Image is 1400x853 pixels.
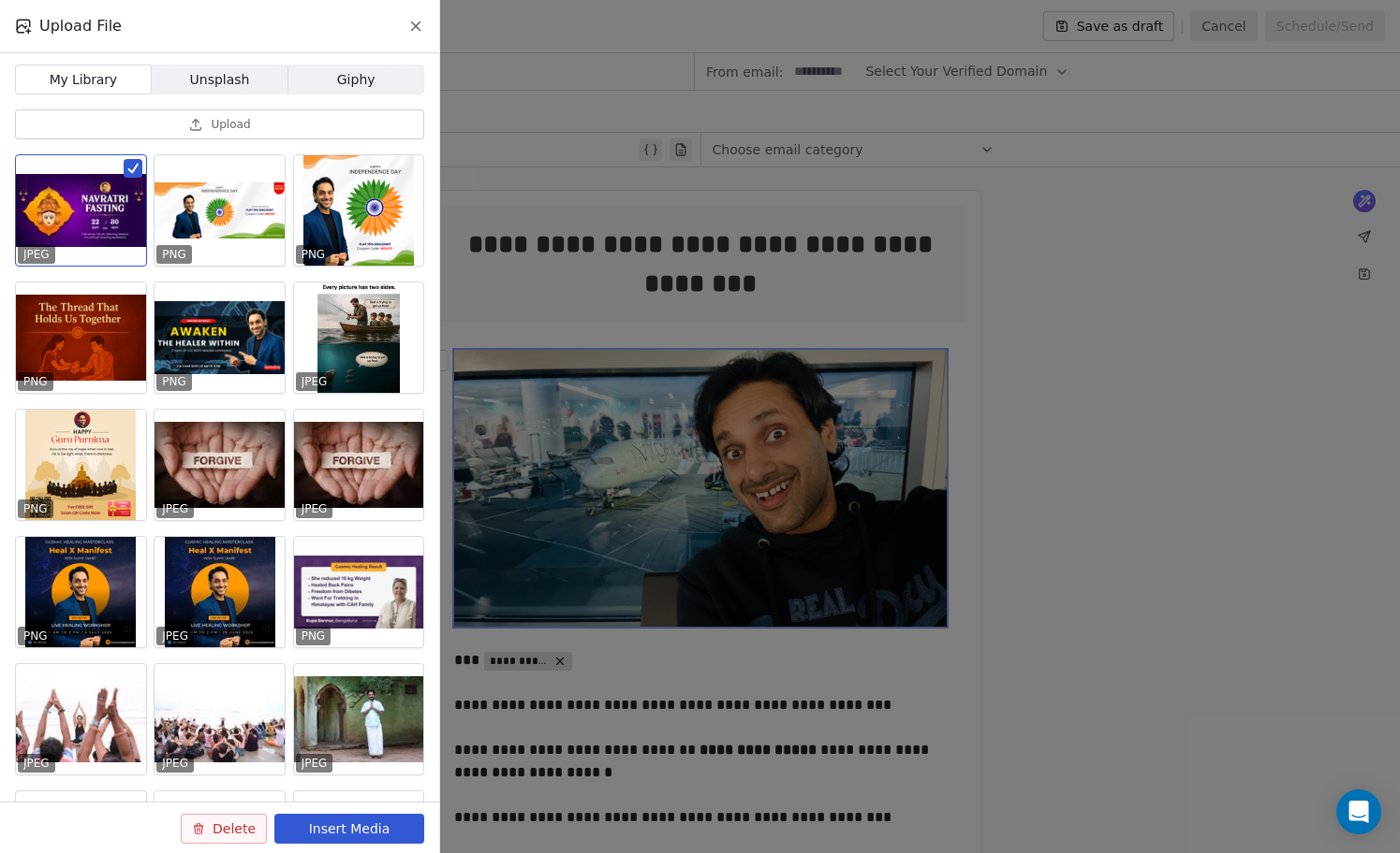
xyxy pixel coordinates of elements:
[162,756,188,771] p: JPEG
[302,247,326,262] p: PNG
[181,814,267,844] button: Delete
[162,247,186,262] p: PNG
[39,15,122,37] span: Upload File
[302,374,328,389] p: JPEG
[302,501,328,516] p: JPEG
[23,756,50,771] p: JPEG
[23,374,48,389] p: PNG
[302,756,328,771] p: JPEG
[190,70,250,90] span: Unsplash
[162,629,188,643] p: JPEG
[162,501,188,516] p: JPEG
[23,501,48,516] p: PNG
[211,117,250,132] span: Upload
[302,629,326,643] p: PNG
[23,247,50,262] p: JPEG
[162,374,186,389] p: PNG
[1336,789,1381,834] div: Open Intercom Messenger
[15,109,424,139] button: Upload
[23,629,48,643] p: PNG
[337,70,376,90] span: Giphy
[274,814,424,844] button: Insert Media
